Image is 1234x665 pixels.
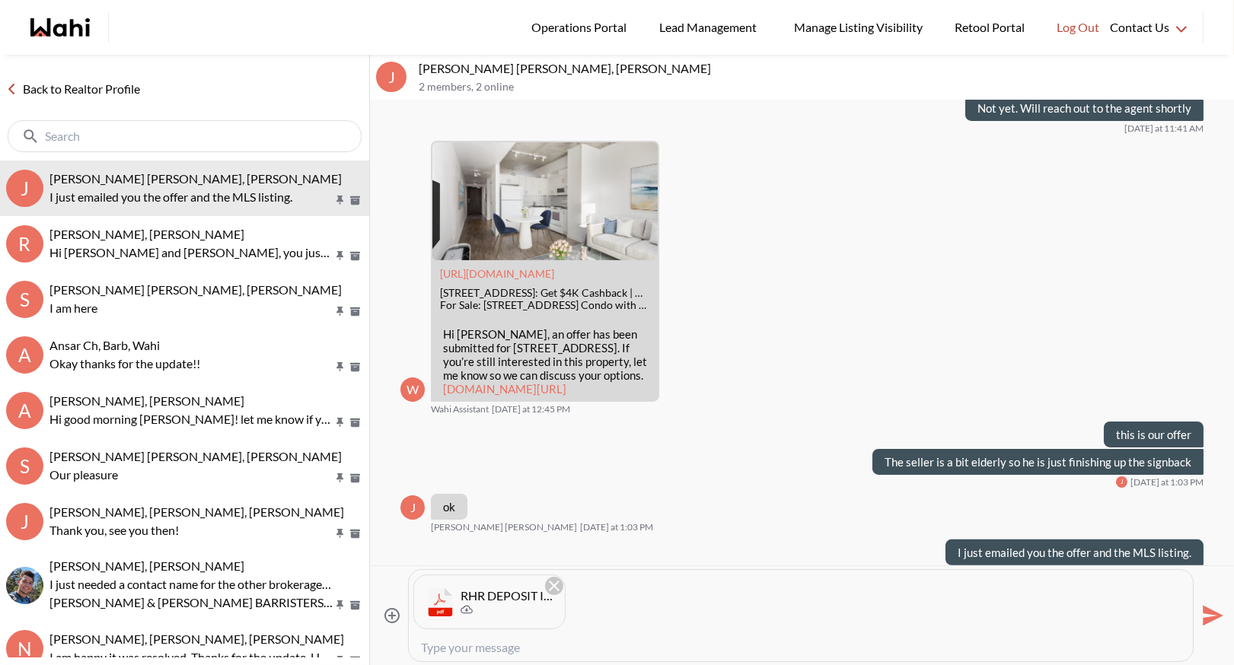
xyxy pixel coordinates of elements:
div: J [400,495,425,520]
button: Archive [347,194,363,207]
div: J [6,170,43,207]
button: Archive [347,250,363,262]
a: aria/Download attachment [461,603,473,616]
span: Manage Listing Visibility [789,17,927,37]
button: Archive [347,305,363,318]
img: 285 Mutual St #608, Toronto, ON: Get $4K Cashback | Wahi [432,142,658,260]
div: W [400,377,425,402]
a: Wahi homepage [30,18,90,37]
p: this is our offer [1116,428,1191,441]
p: Our pleasure [49,466,333,484]
div: A [6,336,43,374]
button: Pin [333,599,347,612]
div: s [6,281,43,318]
button: Archive [347,472,363,485]
button: Pin [333,250,347,262]
span: Retool Portal [955,17,1029,37]
button: Remove attachment [545,577,563,595]
span: [PERSON_NAME], [PERSON_NAME], [PERSON_NAME] [49,504,344,519]
p: [PERSON_NAME] & [PERSON_NAME] BARRISTERS AND SOLICITORS [PERSON_NAME], B.A., [PERSON_NAME] [PERSO... [49,593,333,612]
span: Wahi Assistant [431,403,489,415]
p: Okay thanks for the update!! [49,355,333,373]
button: Pin [333,305,347,318]
button: Pin [333,194,347,207]
span: [PERSON_NAME], [PERSON_NAME], [PERSON_NAME] [49,632,344,646]
button: Archive [347,361,363,374]
div: RHR DEPOSIT INSTRUCTIONS[87].pdf [461,588,553,603]
span: Lead Management [659,17,762,37]
span: [PERSON_NAME] [PERSON_NAME], [PERSON_NAME] [49,282,342,297]
div: A [6,392,43,429]
button: Send [1194,599,1228,633]
div: [STREET_ADDRESS]: Get $4K Cashback | Wahi [440,287,650,300]
div: J [1116,476,1127,488]
span: [PERSON_NAME], [PERSON_NAME] [49,558,244,573]
div: R [6,225,43,262]
p: 2 members , 2 online [419,81,1228,94]
span: [PERSON_NAME] [PERSON_NAME] [431,521,577,533]
p: Hi [PERSON_NAME] and [PERSON_NAME], you just saved [STREET_ADDRESS]. Would you like to book a sho... [49,243,333,262]
button: Archive [347,599,363,612]
time: 2025-08-20T15:41:24.099Z [1124,123,1204,135]
p: ok [443,500,455,514]
span: Ansar Ch, Barb, Wahi [49,338,160,352]
div: J [6,503,43,540]
span: [PERSON_NAME] [PERSON_NAME], [PERSON_NAME] [49,171,342,186]
p: Hi good morning [PERSON_NAME]! let me know if you’d like any info on the property or want to book... [49,410,333,428]
span: Operations Portal [531,17,632,37]
input: Search [45,129,327,144]
p: Hi [PERSON_NAME], an offer has been submitted for [STREET_ADDRESS]. If you’re still interested in... [443,327,647,396]
span: Log Out [1057,17,1099,37]
div: s [6,447,43,485]
div: For Sale: [STREET_ADDRESS] Condo with $4.0K Cashback through Wahi Cashback. View 31 photos, locat... [440,299,650,312]
button: Archive [347,527,363,540]
p: I just needed a contact name for the other brokerage for their records. This is the Sellers lawye... [49,575,333,593]
button: Pin [333,472,347,485]
span: [PERSON_NAME] [PERSON_NAME], [PERSON_NAME] [49,449,342,463]
time: 2025-08-20T17:03:14.170Z [1130,476,1204,488]
button: Archive [347,416,363,429]
textarea: Type your message [421,640,1181,655]
p: I am here [49,299,333,317]
p: Thank you, see you then! [49,521,333,539]
p: Not yet. Will reach out to the agent shortly [977,101,1191,115]
p: I just emailed you the offer and the MLS listing. [958,546,1191,559]
button: Pin [333,416,347,429]
div: Volodymyr Vozniak, Barb [6,567,43,604]
a: Attachment [440,267,554,280]
span: [PERSON_NAME], [PERSON_NAME] [49,393,244,408]
div: J [376,62,407,92]
p: The seller is a bit elderly so he is just finishing up the signback [885,455,1191,469]
p: [PERSON_NAME] [PERSON_NAME], [PERSON_NAME] [419,61,1228,76]
time: 2025-08-20T17:03:32.571Z [580,521,653,533]
span: [PERSON_NAME], [PERSON_NAME] [49,227,244,241]
img: V [6,567,43,604]
button: Pin [333,361,347,374]
a: [DOMAIN_NAME][URL] [443,382,566,396]
p: I just emailed you the offer and the MLS listing. [49,188,333,206]
time: 2025-08-20T16:45:10.448Z [492,403,570,415]
button: Pin [333,527,347,540]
